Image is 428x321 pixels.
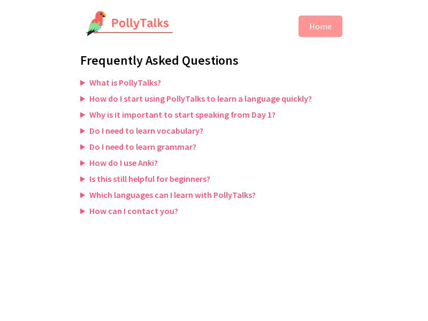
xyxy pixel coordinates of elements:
[80,141,348,152] summary: Do I need to learn grammar?
[80,93,348,104] summary: How do I start using PollyTalks to learn a language quickly?
[80,205,348,216] summary: How can I contact you?
[80,157,348,168] summary: How do I use Anki?
[80,173,348,184] summary: Is this still helpful for beginners?
[80,52,348,68] h1: Frequently Asked Questions
[299,16,342,37] button: Home
[80,109,348,120] summary: Why is it important to start speaking from Day 1?
[80,125,348,136] summary: Do I need to learn vocabulary?
[80,77,348,88] summary: What is PollyTalks?
[80,189,348,200] summary: Which languages can I learn with PollyTalks?
[86,11,173,37] img: PollyTalks Logo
